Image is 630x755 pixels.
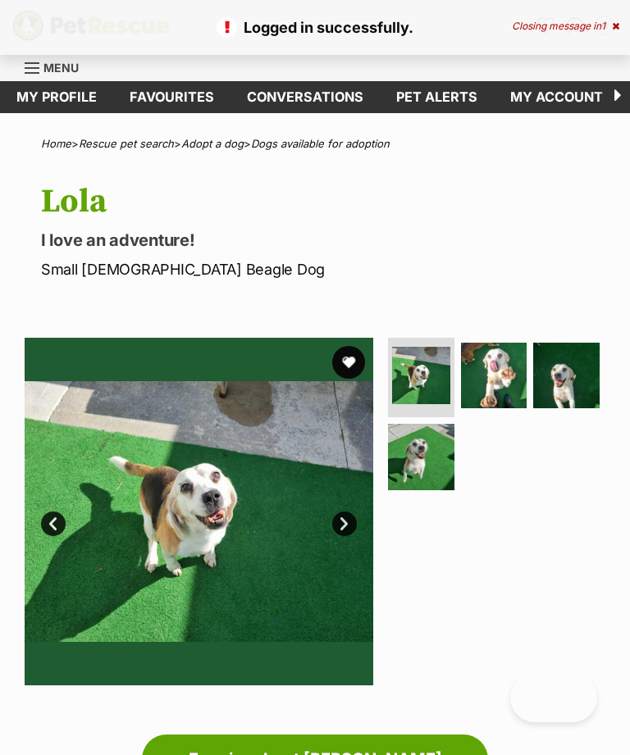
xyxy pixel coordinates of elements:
[388,424,454,490] img: Photo of Lola
[16,16,614,39] p: Logged in successfully.
[79,137,174,150] a: Rescue pet search
[25,52,90,81] a: Menu
[601,20,605,32] span: 1
[181,137,244,150] a: Adopt a dog
[510,673,597,722] iframe: Help Scout Beacon - Open
[41,183,605,221] h1: Lola
[512,20,619,32] div: Closing message in
[41,229,605,252] p: I love an adventure!
[533,343,600,409] img: Photo of Lola
[231,81,380,113] a: conversations
[41,512,66,536] a: Prev
[380,81,494,113] a: Pet alerts
[392,347,450,405] img: Photo of Lola
[41,258,605,280] p: Small [DEMOGRAPHIC_DATA] Beagle Dog
[332,512,357,536] a: Next
[43,61,79,75] span: Menu
[41,137,71,150] a: Home
[494,81,619,113] a: My account
[332,346,365,379] button: favourite
[251,137,390,150] a: Dogs available for adoption
[113,81,231,113] a: Favourites
[461,343,527,409] img: Photo of Lola
[25,338,373,686] img: Photo of Lola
